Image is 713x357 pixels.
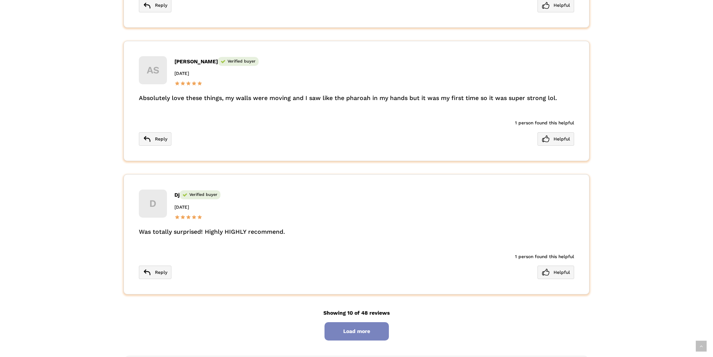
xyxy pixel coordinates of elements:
[183,193,187,197] img: verified.svg
[537,132,574,146] span: Helpful
[139,190,167,218] span: D
[174,56,574,67] div: [PERSON_NAME]
[139,227,574,236] div: Was totally surprised! Highly HIGHLY recommend.
[180,190,220,199] span: Verified buyer
[174,68,574,79] div: [DATE]
[139,56,167,84] span: AS
[139,266,171,279] span: Reply
[324,322,389,341] span: Load more
[696,341,707,352] a: Back to top
[139,94,574,103] div: Absolutely love these things, my walls were moving and I saw like the pharoah in my hands but it ...
[174,190,574,200] div: Dj
[221,60,225,63] img: verified.svg
[139,251,574,262] div: 1 person found this helpful
[174,202,574,213] div: [DATE]
[218,57,259,66] span: Verified buyer
[139,132,171,146] span: Reply
[537,266,574,279] span: Helpful
[139,118,574,128] div: 1 person found this helpful
[124,308,589,341] div: Showing 10 of 48 reviews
